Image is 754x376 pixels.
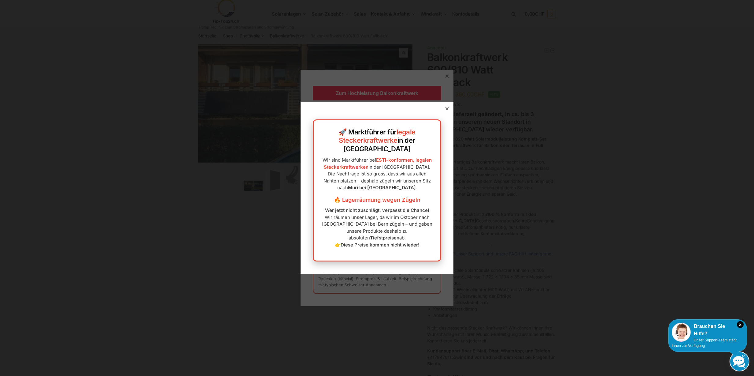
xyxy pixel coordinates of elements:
strong: Diese Preise kommen nicht wieder! [341,242,420,248]
a: ESTI-konformen, legalen Steckerkraftwerken [324,157,432,170]
strong: Wer jetzt nicht zuschlägt, verpasst die Chance! [325,207,429,213]
i: Schließen [737,321,744,328]
p: Wir räumen unser Lager, da wir im Oktober nach [GEOGRAPHIC_DATA] bei Bern zügeln – und geben unse... [320,207,434,248]
div: Brauchen Sie Hilfe? [672,323,744,337]
strong: Tiefstpreisen [370,235,399,241]
img: Customer service [672,323,691,342]
h3: 🔥 Lagerräumung wegen Zügeln [320,196,434,204]
strong: Muri bei [GEOGRAPHIC_DATA] [348,185,416,190]
h2: 🚀 Marktführer für in der [GEOGRAPHIC_DATA] [320,128,434,153]
a: legale Steckerkraftwerke [339,128,416,145]
p: Wir sind Marktführer bei in der [GEOGRAPHIC_DATA]. Die Nachfrage ist so gross, dass wir aus allen... [320,157,434,191]
span: Unser Support-Team steht Ihnen zur Verfügung [672,338,737,348]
